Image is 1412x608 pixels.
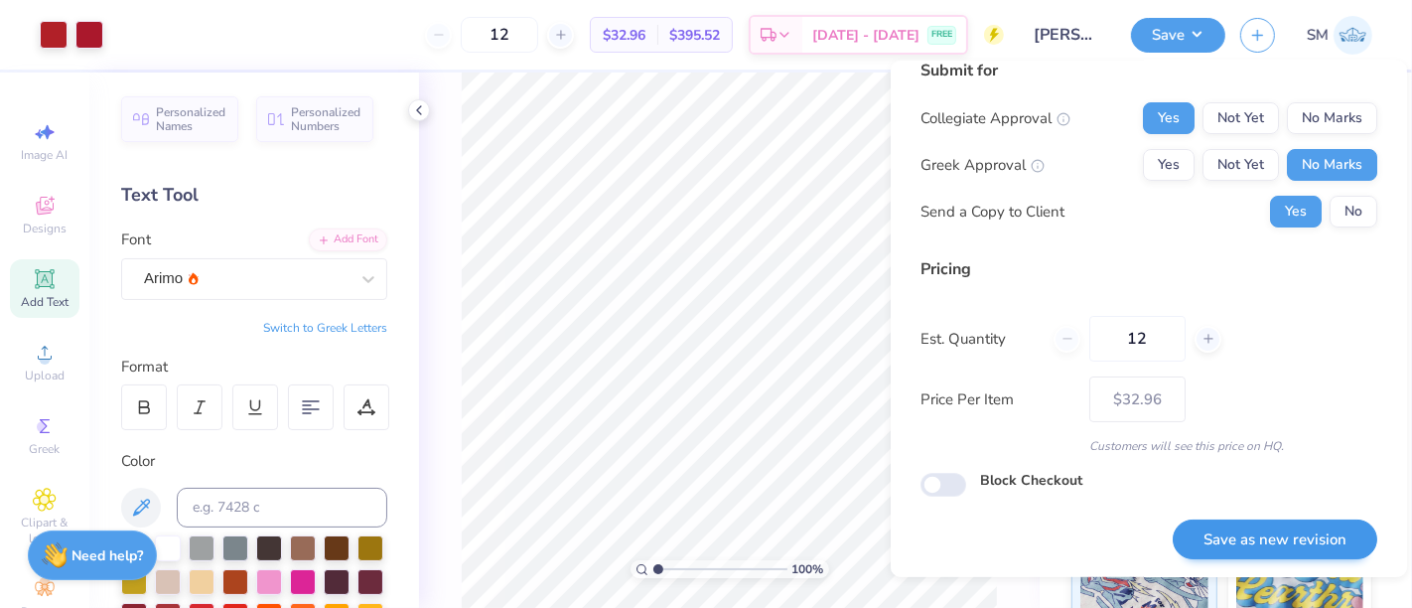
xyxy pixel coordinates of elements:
strong: Need help? [72,546,144,565]
label: Block Checkout [980,470,1082,491]
button: No Marks [1287,149,1377,181]
button: Yes [1143,149,1195,181]
span: SM [1307,24,1329,47]
button: Save [1131,18,1225,53]
button: Not Yet [1202,102,1279,134]
a: SM [1307,16,1372,55]
input: – – [1089,316,1186,362]
div: Greek Approval [920,153,1045,176]
img: Shruthi Mohan [1334,16,1372,55]
button: No Marks [1287,102,1377,134]
div: Submit for [920,59,1377,82]
span: Personalized Numbers [291,105,361,133]
div: Send a Copy to Client [920,200,1064,223]
span: Add Text [21,294,69,310]
span: 100 % [792,560,824,578]
button: No [1330,196,1377,228]
span: Personalized Names [156,105,226,133]
span: Image AI [22,147,69,163]
input: – – [461,17,538,53]
span: $32.96 [603,25,645,46]
span: Greek [30,441,61,457]
div: Format [121,356,389,379]
div: Add Font [309,228,387,251]
button: Yes [1270,196,1322,228]
span: Clipart & logos [10,515,79,546]
span: $395.52 [669,25,720,46]
label: Font [121,228,151,251]
span: Designs [23,221,67,236]
div: Collegiate Approval [920,106,1070,128]
span: [DATE] - [DATE] [812,25,919,46]
div: Text Tool [121,182,387,209]
span: Upload [25,368,65,383]
div: Color [121,450,387,473]
button: Switch to Greek Letters [263,320,387,336]
label: Est. Quantity [920,327,1039,350]
button: Not Yet [1202,149,1279,181]
button: Save as new revision [1173,520,1377,560]
input: Untitled Design [1019,15,1116,55]
input: e.g. 7428 c [177,488,387,528]
span: FREE [931,28,952,42]
label: Price Per Item [920,387,1074,410]
div: Customers will see this price on HQ. [920,437,1377,455]
div: Pricing [920,257,1377,281]
button: Yes [1143,102,1195,134]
